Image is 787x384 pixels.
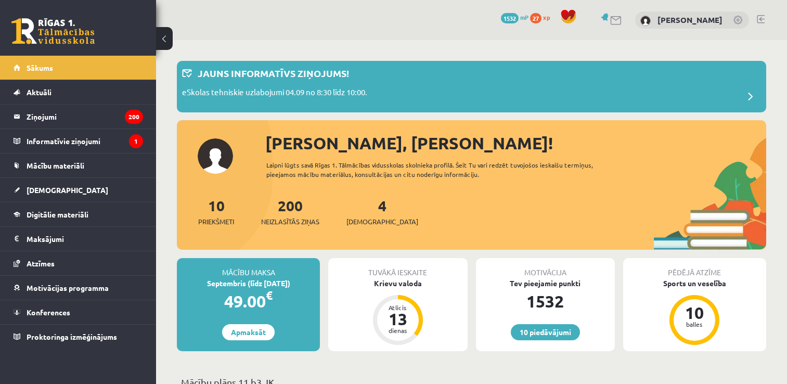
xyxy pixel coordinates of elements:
[27,105,143,129] legend: Ziņojumi
[27,63,53,72] span: Sākums
[27,259,55,268] span: Atzīmes
[346,196,418,227] a: 4[DEMOGRAPHIC_DATA]
[623,278,766,289] div: Sports un veselība
[177,278,320,289] div: Septembris (līdz [DATE])
[27,227,143,251] legend: Maksājumi
[125,110,143,124] i: 200
[640,16,651,26] img: Paula Pavlova
[501,13,519,23] span: 1532
[530,13,541,23] span: 27
[476,258,615,278] div: Motivācija
[222,324,275,340] a: Apmaksāt
[520,13,528,21] span: mP
[14,178,143,202] a: [DEMOGRAPHIC_DATA]
[530,13,555,21] a: 27 xp
[27,161,84,170] span: Mācību materiāli
[14,80,143,104] a: Aktuāli
[679,321,710,327] div: balles
[511,324,580,340] a: 10 piedāvājumi
[198,196,234,227] a: 10Priekšmeti
[27,129,143,153] legend: Informatīvie ziņojumi
[328,278,467,347] a: Krievu valoda Atlicis 13 dienas
[177,258,320,278] div: Mācību maksa
[328,258,467,278] div: Tuvākā ieskaite
[346,216,418,227] span: [DEMOGRAPHIC_DATA]
[501,13,528,21] a: 1532 mP
[543,13,550,21] span: xp
[27,308,70,317] span: Konferences
[265,131,766,156] div: [PERSON_NAME], [PERSON_NAME]!
[476,289,615,314] div: 1532
[261,216,319,227] span: Neizlasītās ziņas
[198,216,234,227] span: Priekšmeti
[27,283,109,292] span: Motivācijas programma
[14,202,143,226] a: Digitālie materiāli
[14,153,143,177] a: Mācību materiāli
[11,18,95,44] a: Rīgas 1. Tālmācības vidusskola
[261,196,319,227] a: 200Neizlasītās ziņas
[382,327,414,334] div: dienas
[27,185,108,195] span: [DEMOGRAPHIC_DATA]
[14,251,143,275] a: Atzīmes
[382,304,414,311] div: Atlicis
[129,134,143,148] i: 1
[328,278,467,289] div: Krievu valoda
[14,276,143,300] a: Motivācijas programma
[623,278,766,347] a: Sports un veselība 10 balles
[266,288,273,303] span: €
[14,105,143,129] a: Ziņojumi200
[14,227,143,251] a: Maksājumi
[679,304,710,321] div: 10
[266,160,620,179] div: Laipni lūgts savā Rīgas 1. Tālmācības vidusskolas skolnieka profilā. Šeit Tu vari redzēt tuvojošo...
[27,210,88,219] span: Digitālie materiāli
[657,15,723,25] a: [PERSON_NAME]
[27,87,51,97] span: Aktuāli
[14,300,143,324] a: Konferences
[14,325,143,349] a: Proktoringa izmēģinājums
[177,289,320,314] div: 49.00
[182,66,761,107] a: Jauns informatīvs ziņojums! eSkolas tehniskie uzlabojumi 04.09 no 8:30 līdz 10:00.
[623,258,766,278] div: Pēdējā atzīme
[198,66,349,80] p: Jauns informatīvs ziņojums!
[14,129,143,153] a: Informatīvie ziņojumi1
[476,278,615,289] div: Tev pieejamie punkti
[382,311,414,327] div: 13
[27,332,117,341] span: Proktoringa izmēģinājums
[182,86,367,101] p: eSkolas tehniskie uzlabojumi 04.09 no 8:30 līdz 10:00.
[14,56,143,80] a: Sākums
